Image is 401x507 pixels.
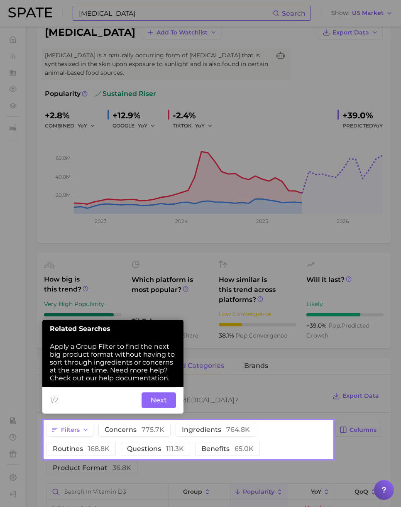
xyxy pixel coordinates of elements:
[61,426,80,434] span: Filters
[53,446,110,452] span: routines
[127,446,184,452] span: questions
[142,426,164,434] span: 775.7k
[88,445,110,453] span: 168.8k
[201,446,254,452] span: benefits
[226,426,250,434] span: 764.8k
[166,445,184,453] span: 111.3k
[235,445,254,453] span: 65.0k
[105,426,164,433] span: concerns
[182,426,250,433] span: ingredients
[46,423,93,437] button: Filters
